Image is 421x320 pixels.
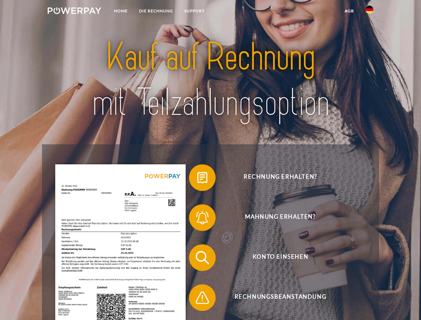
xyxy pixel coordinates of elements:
img: qb_search.svg [194,249,211,266]
button: Mahnung erhalten? [189,204,362,231]
img: de [365,6,373,14]
span: Rechnungsbeanstandung [199,284,362,311]
span: Konto einsehen [199,244,362,271]
button: Konto einsehen [189,244,362,271]
img: title-powerpay_de.svg [64,32,357,128]
a: Home [108,5,133,17]
a: DIE RECHNUNG [133,5,179,17]
img: logo-powerpay-white.svg [48,7,101,14]
a: agb [339,5,360,17]
a: SUPPORT [179,5,210,17]
img: qb_bell.svg [194,209,211,226]
img: qb_warning.svg [194,289,211,306]
span: Mahnung erhalten? [199,204,362,231]
button: Rechnung erhalten? [189,164,362,191]
button: Rechnungsbeanstandung [189,284,362,311]
span: Rechnung erhalten? [199,164,362,191]
img: qb_bill.svg [194,169,211,186]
